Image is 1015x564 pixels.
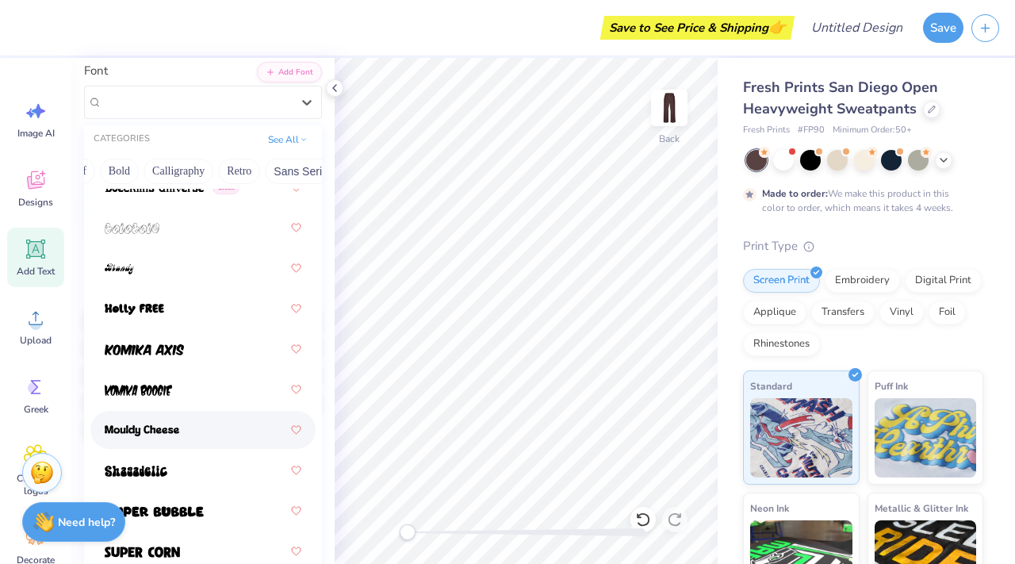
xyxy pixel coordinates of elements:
img: Holly FREE [105,304,164,315]
span: Fresh Prints San Diego Open Heavyweight Sweatpants [743,78,938,118]
img: Mouldy Cheese [105,425,179,436]
img: Super Bubble [105,506,204,517]
div: Rhinestones [743,332,820,356]
div: Accessibility label [400,524,416,540]
div: Applique [743,301,806,324]
button: Bold [100,159,139,184]
span: Metallic & Glitter Ink [875,500,968,516]
span: Neon Ink [750,500,789,516]
button: Save [923,13,963,43]
button: See All [263,132,312,148]
div: Back [659,132,680,146]
div: We make this product in this color to order, which means it takes 4 weeks. [762,186,957,215]
img: Puff Ink [875,398,977,478]
img: Brandy [105,263,134,274]
div: Digital Print [905,269,982,293]
span: # FP90 [798,124,825,137]
button: Add Font [257,62,322,82]
button: Retro [218,159,260,184]
strong: Made to order: [762,187,828,200]
img: Back [653,92,685,124]
label: Font [84,62,108,80]
div: Vinyl [879,301,924,324]
span: Fresh Prints [743,124,790,137]
div: CATEGORIES [94,132,150,146]
span: Add Text [17,265,55,278]
span: Designs [18,196,53,209]
div: Screen Print [743,269,820,293]
div: Transfers [811,301,875,324]
img: Komika Boogie [105,385,172,396]
span: Puff Ink [875,378,908,394]
div: Save to See Price & Shipping [604,16,791,40]
img: Standard [750,398,852,478]
button: Calligraphy [144,159,213,184]
div: Print Type [743,237,983,255]
span: Image AI [17,127,55,140]
img: Boecklins Universe [105,182,204,194]
input: Untitled Design [799,12,915,44]
span: Greek [24,403,48,416]
strong: Need help? [58,515,115,530]
img: Shagadelic [105,466,167,477]
span: Upload [20,334,52,347]
img: Super Corn [105,547,180,558]
button: Sans Serif [265,159,334,184]
div: Foil [929,301,966,324]
img: bolobolu [105,223,159,234]
img: Komika Axis [105,344,184,355]
span: 👉 [768,17,786,36]
span: Clipart & logos [10,472,62,497]
span: Minimum Order: 50 + [833,124,912,137]
span: Standard [750,378,792,394]
div: Embroidery [825,269,900,293]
